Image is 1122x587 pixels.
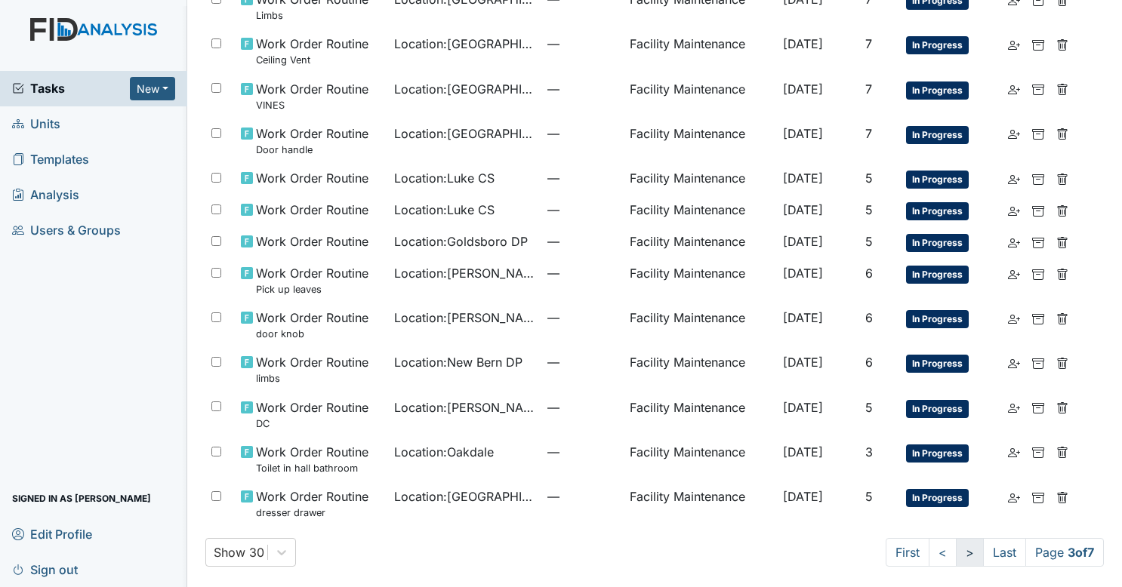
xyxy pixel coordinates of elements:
span: In Progress [906,234,969,252]
span: — [547,169,617,187]
span: In Progress [906,171,969,189]
span: Work Order Routine Door handle [256,124,368,157]
button: New [130,77,175,100]
a: < [929,538,957,567]
span: Location : [GEOGRAPHIC_DATA] [394,80,535,98]
span: [DATE] [783,171,823,186]
span: [DATE] [783,310,823,325]
span: Work Order Routine DC [256,398,368,431]
a: Delete [1056,169,1068,187]
span: Location : Goldsboro DP [394,232,528,250]
td: Facility Maintenance [624,258,777,303]
a: Archive [1032,124,1044,143]
a: Last [983,538,1026,567]
span: Users & Groups [12,219,121,242]
a: Archive [1032,80,1044,98]
span: [DATE] [783,444,823,459]
span: 5 [865,202,873,217]
strong: 3 of 7 [1068,545,1094,560]
td: Facility Maintenance [624,29,777,73]
span: Location : [GEOGRAPHIC_DATA] [394,35,535,53]
span: — [547,264,617,282]
a: Archive [1032,443,1044,461]
span: [DATE] [783,489,823,504]
span: In Progress [906,444,969,463]
span: — [547,35,617,53]
span: [DATE] [783,36,823,51]
a: Archive [1032,169,1044,187]
span: Work Order Routine Pick up leaves [256,264,368,297]
small: Pick up leaves [256,282,368,297]
span: Work Order Routine VINES [256,80,368,112]
a: Delete [1056,201,1068,219]
a: Delete [1056,353,1068,371]
span: — [547,443,617,461]
a: Archive [1032,487,1044,506]
a: Delete [1056,487,1068,506]
td: Facility Maintenance [624,437,777,481]
span: 5 [865,234,873,249]
td: Facility Maintenance [624,347,777,392]
span: — [547,124,617,143]
small: VINES [256,98,368,112]
span: 3 [865,444,873,459]
span: In Progress [906,310,969,328]
small: limbs [256,371,368,386]
span: 6 [865,355,873,370]
td: Facility Maintenance [624,226,777,258]
a: Delete [1056,80,1068,98]
td: Facility Maintenance [624,481,777,526]
span: 6 [865,310,873,325]
span: Location : Luke CS [394,169,495,187]
span: Page [1025,538,1104,567]
a: Archive [1032,309,1044,327]
span: [DATE] [783,202,823,217]
span: Work Order Routine Toilet in hall bathroom [256,443,368,475]
a: Archive [1032,232,1044,250]
span: 5 [865,171,873,186]
span: Location : Oakdale [394,443,494,461]
span: In Progress [906,126,969,144]
span: Analysis [12,183,79,207]
span: Edit Profile [12,522,92,546]
td: Facility Maintenance [624,74,777,118]
a: Delete [1056,398,1068,416]
nav: task-pagination [886,538,1104,567]
span: In Progress [906,81,969,100]
small: Limbs [256,8,368,23]
span: 5 [865,400,873,415]
span: Work Order Routine [256,232,368,250]
small: dresser drawer [256,506,368,520]
span: In Progress [906,489,969,507]
span: 7 [865,126,872,141]
a: > [956,538,984,567]
span: Work Order Routine [256,201,368,219]
span: In Progress [906,202,969,220]
span: 7 [865,36,872,51]
div: Show 30 [214,543,264,561]
span: — [547,80,617,98]
a: Delete [1056,264,1068,282]
span: Location : New Bern DP [394,353,522,371]
a: Archive [1032,35,1044,53]
span: — [547,353,617,371]
span: Sign out [12,558,78,581]
a: Archive [1032,353,1044,371]
span: Location : [GEOGRAPHIC_DATA] [394,124,535,143]
a: First [886,538,929,567]
span: Location : [PERSON_NAME] [394,309,535,327]
span: Work Order Routine dresser drawer [256,487,368,520]
span: In Progress [906,36,969,54]
a: Delete [1056,124,1068,143]
span: In Progress [906,355,969,373]
td: Facility Maintenance [624,303,777,347]
a: Tasks [12,79,130,97]
td: Facility Maintenance [624,118,777,163]
a: Archive [1032,201,1044,219]
span: In Progress [906,400,969,418]
span: Location : Luke CS [394,201,495,219]
span: Location : [PERSON_NAME]. [394,264,535,282]
a: Delete [1056,309,1068,327]
span: 6 [865,266,873,281]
